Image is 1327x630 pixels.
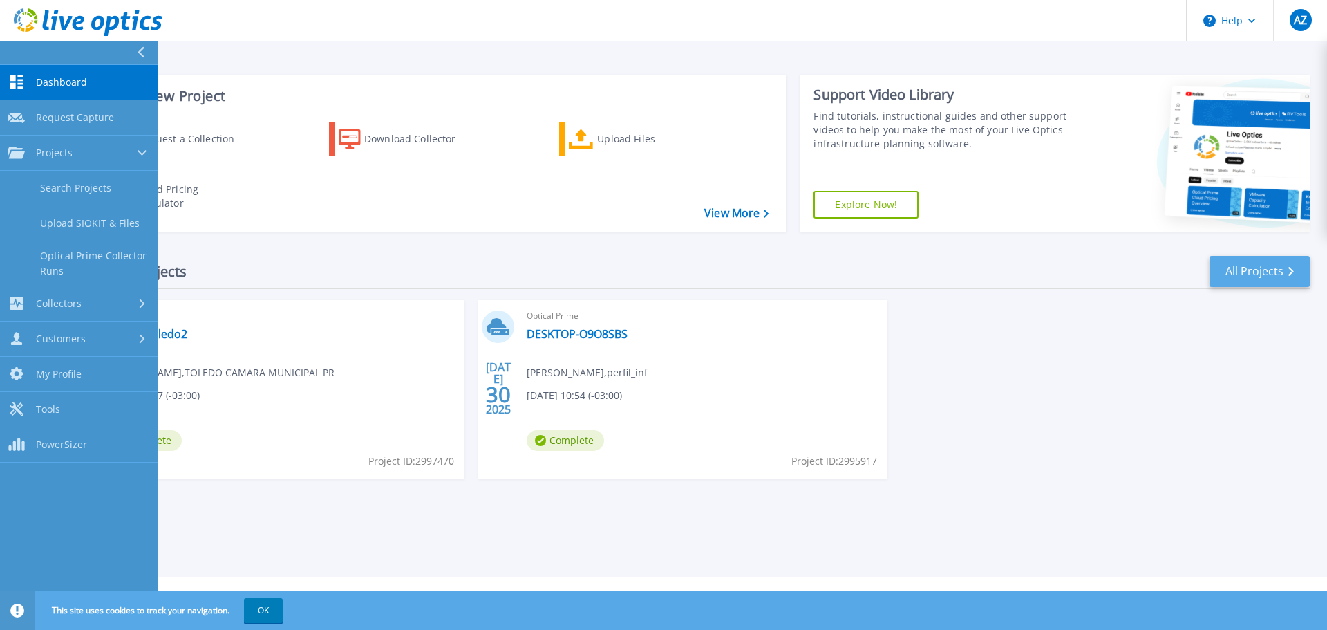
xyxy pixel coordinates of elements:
[36,333,86,345] span: Customers
[486,389,511,400] span: 30
[98,179,252,214] a: Cloud Pricing Calculator
[36,403,60,416] span: Tools
[527,327,628,341] a: DESKTOP-O9O8SBS
[527,430,604,451] span: Complete
[527,308,878,324] span: Optical Prime
[364,125,475,153] div: Download Collector
[485,363,511,414] div: [DATE] 2025
[527,365,648,380] span: [PERSON_NAME] , perfil_inf
[138,125,248,153] div: Request a Collection
[791,454,877,469] span: Project ID: 2995917
[368,454,454,469] span: Project ID: 2997470
[36,76,87,89] span: Dashboard
[104,365,335,380] span: [PERSON_NAME] , TOLEDO CAMARA MUNICIPAL PR
[36,368,82,380] span: My Profile
[1294,15,1307,26] span: AZ
[813,109,1073,151] div: Find tutorials, instructional guides and other support videos to help you make the most of your L...
[135,183,246,210] div: Cloud Pricing Calculator
[36,111,114,124] span: Request Capture
[704,207,769,220] a: View More
[38,598,283,623] span: This site uses cookies to track your navigation.
[244,598,283,623] button: OK
[36,297,82,310] span: Collectors
[104,308,456,324] span: Optical Prime
[597,125,708,153] div: Upload Files
[98,89,769,104] h3: Start a New Project
[1210,256,1310,287] a: All Projects
[813,191,919,219] a: Explore Now!
[36,147,73,159] span: Projects
[559,122,713,156] a: Upload Files
[813,86,1073,104] div: Support Video Library
[36,438,87,451] span: PowerSizer
[98,122,252,156] a: Request a Collection
[527,388,622,403] span: [DATE] 10:54 (-03:00)
[329,122,483,156] a: Download Collector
